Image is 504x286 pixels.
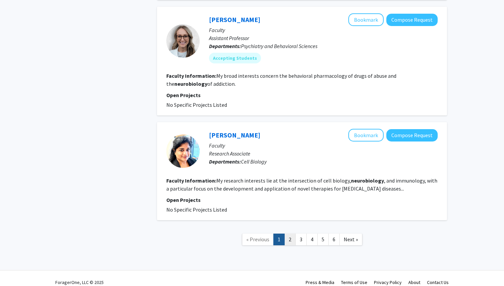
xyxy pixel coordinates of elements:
[241,43,317,49] span: Psychiatry and Behavioral Sciences
[209,141,438,150] p: Faculty
[209,150,438,158] p: Research Associate
[339,234,362,245] a: Next
[157,227,447,254] nav: Page navigation
[209,26,438,34] p: Faculty
[386,14,438,26] button: Compose Request to Cassie Moore
[5,256,28,281] iframe: Chat
[348,13,384,26] button: Add Cassie Moore to Bookmarks
[166,91,438,99] p: Open Projects
[241,158,267,165] span: Cell Biology
[166,177,216,184] b: Faculty Information:
[209,15,260,24] a: [PERSON_NAME]
[374,279,402,285] a: Privacy Policy
[209,53,261,63] mat-chip: Accepting Students
[317,234,329,245] a: 5
[209,158,241,165] b: Departments:
[209,34,438,42] p: Assistant Professor
[174,80,207,87] b: neurobiology
[351,177,384,184] b: neurobiology
[306,234,318,245] a: 4
[273,234,285,245] a: 1
[306,279,334,285] a: Press & Media
[427,279,449,285] a: Contact Us
[246,236,269,243] span: « Previous
[284,234,296,245] a: 2
[166,196,438,204] p: Open Projects
[166,101,227,108] span: No Specific Projects Listed
[348,129,384,141] button: Add Manisha Singh to Bookmarks
[166,177,437,192] fg-read-more: My research interests lie at the intersection of cell biology, , and immunology, with a particula...
[341,279,367,285] a: Terms of Use
[166,72,396,87] fg-read-more: My broad interests concern the behavioral pharmacology of drugs of abuse and the of addiction.
[344,236,358,243] span: Next »
[209,43,241,49] b: Departments:
[209,131,260,139] a: [PERSON_NAME]
[242,234,274,245] a: Previous Page
[408,279,420,285] a: About
[386,129,438,141] button: Compose Request to Manisha Singh
[295,234,307,245] a: 3
[166,206,227,213] span: No Specific Projects Listed
[328,234,340,245] a: 6
[166,72,216,79] b: Faculty Information:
